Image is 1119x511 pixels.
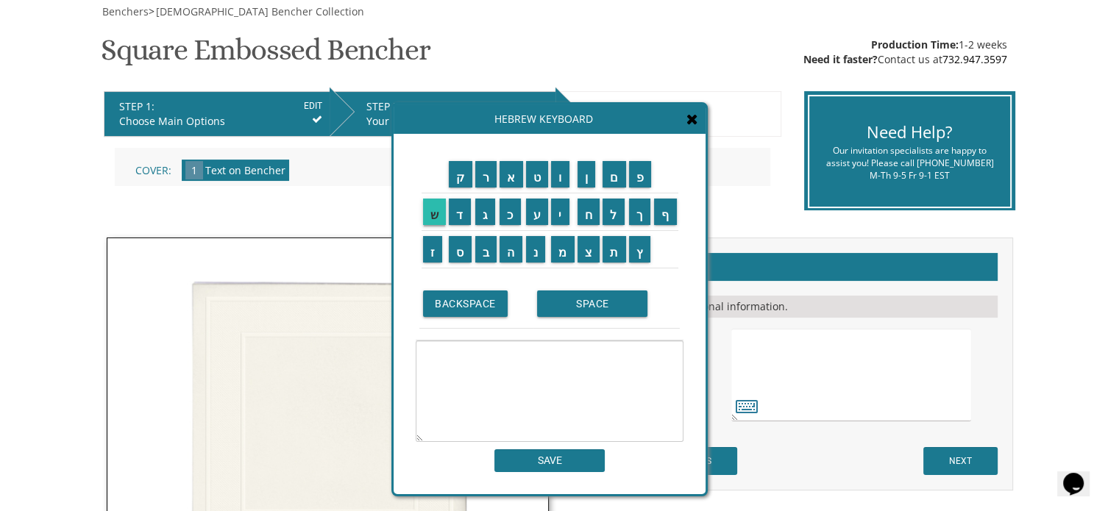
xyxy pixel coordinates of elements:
[154,4,364,18] a: [DEMOGRAPHIC_DATA] Bencher Collection
[494,449,605,472] input: SAVE
[205,163,285,177] span: Text on Bencher
[423,199,447,225] input: ש
[119,99,322,114] div: STEP 1:
[603,236,626,262] input: ת
[185,161,203,179] span: 1
[803,37,1007,67] div: 1-2 weeks Contact us at
[102,4,149,18] span: Benchers
[475,161,497,187] input: ר
[578,236,600,262] input: צ
[500,236,522,262] input: ה
[135,163,171,177] span: Cover:
[119,114,322,129] div: Choose Main Options
[423,290,508,317] input: BACKSPACE
[304,99,322,112] input: EDIT
[942,52,1007,66] a: 732.947.3597
[449,161,472,187] input: ק
[820,144,999,182] div: Our invitation specialists are happy to assist you! Please call [PHONE_NUMBER] M-Th 9-5 Fr 9-1 EST
[629,236,651,262] input: ץ
[592,99,773,114] div: STEP 3:
[366,114,548,129] div: Your Design
[551,161,569,187] input: ו
[394,104,706,134] div: Hebrew Keyboard
[586,253,998,281] h2: Customizations
[603,199,625,225] input: ל
[578,199,600,225] input: ח
[475,199,496,225] input: ג
[578,161,596,187] input: ן
[526,199,549,225] input: ע
[500,199,521,225] input: כ
[449,236,472,262] input: ס
[629,161,652,187] input: פ
[654,199,677,225] input: ף
[551,199,569,225] input: י
[923,447,998,475] input: NEXT
[449,199,471,225] input: ד
[551,236,575,262] input: מ
[603,161,626,187] input: ם
[871,37,959,51] span: Production Time:
[149,4,364,18] span: >
[101,4,149,18] a: Benchers
[526,161,549,187] input: ט
[803,52,878,66] span: Need it faster?
[629,199,651,225] input: ך
[101,34,430,77] h1: Square Embossed Bencher
[156,4,364,18] span: [DEMOGRAPHIC_DATA] Bencher Collection
[820,121,999,143] div: Need Help?
[526,236,546,262] input: נ
[475,236,497,262] input: ב
[537,290,647,317] input: SPACE
[366,99,548,114] div: STEP 2:
[586,296,998,318] div: Please fill in your personal information.
[423,236,443,262] input: ז
[500,161,523,187] input: א
[1057,452,1104,496] iframe: chat widget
